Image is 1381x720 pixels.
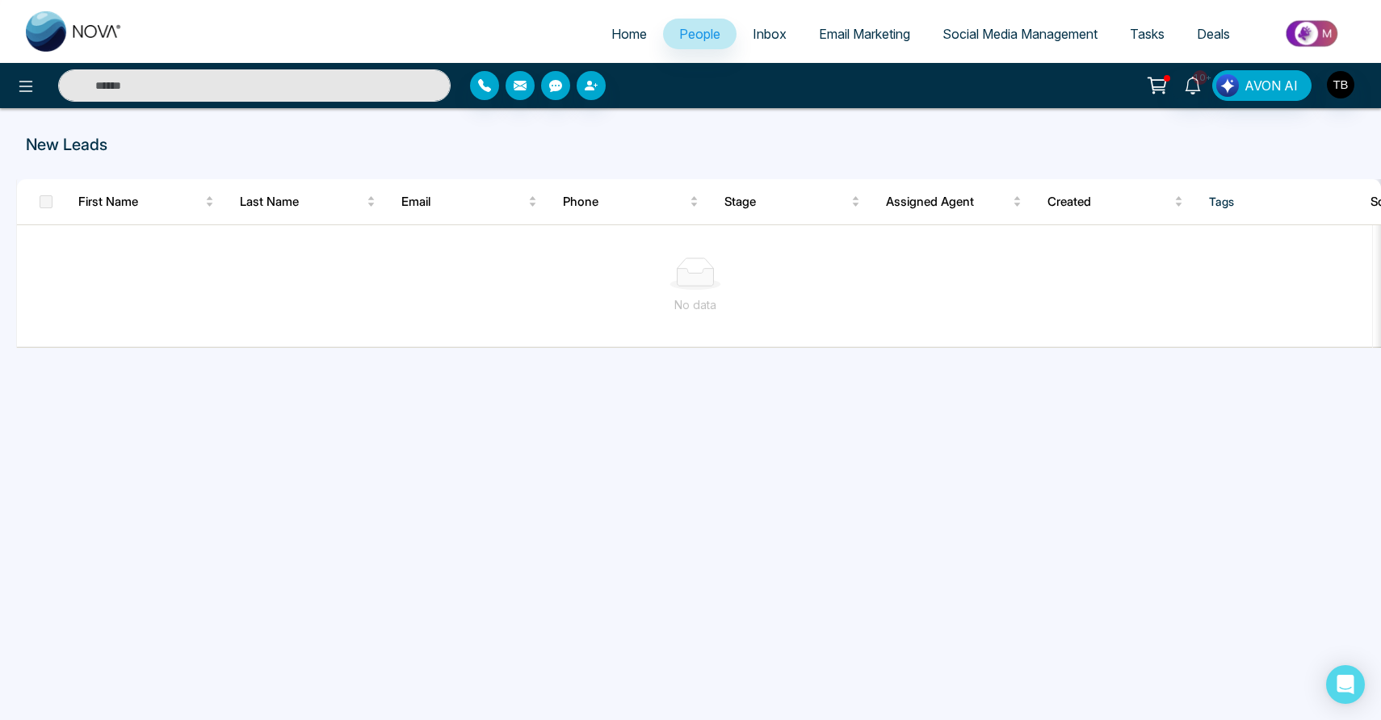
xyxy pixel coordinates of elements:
img: Nova CRM Logo [26,11,123,52]
span: First Name [78,192,202,211]
img: User Avatar [1327,71,1354,98]
p: New Leads [26,132,905,157]
span: Tasks [1130,26,1165,42]
div: No data [30,296,1361,314]
th: Stage [711,179,873,224]
th: Last Name [227,179,388,224]
a: Tasks [1114,19,1181,49]
button: AVON AI [1212,70,1312,101]
span: Stage [724,192,848,211]
span: AVON AI [1245,76,1298,95]
a: Home [595,19,663,49]
img: Lead Flow [1216,74,1239,97]
span: Inbox [753,26,787,42]
span: Assigned Agent [886,192,1010,211]
th: Tags [1196,179,1358,224]
span: Email [401,192,525,211]
div: Open Intercom Messenger [1326,665,1365,704]
a: 10+ [1173,70,1212,98]
span: Email Marketing [819,26,910,42]
span: Phone [563,192,686,211]
span: 10+ [1193,70,1207,85]
th: Phone [550,179,711,224]
th: Assigned Agent [873,179,1035,224]
span: Social Media Management [942,26,1098,42]
span: People [679,26,720,42]
a: Email Marketing [803,19,926,49]
a: Deals [1181,19,1246,49]
th: First Name [65,179,227,224]
span: Last Name [240,192,363,211]
a: Social Media Management [926,19,1114,49]
a: Inbox [737,19,803,49]
th: Created [1035,179,1196,224]
span: Deals [1197,26,1230,42]
a: People [663,19,737,49]
img: Market-place.gif [1254,15,1371,52]
span: Created [1047,192,1171,211]
span: Home [611,26,647,42]
th: Email [388,179,550,224]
